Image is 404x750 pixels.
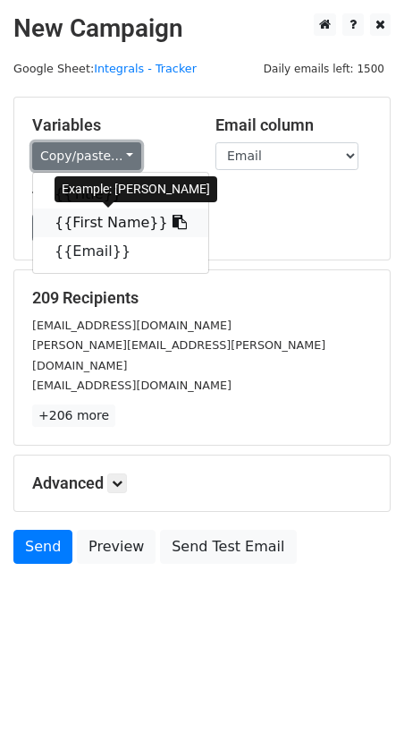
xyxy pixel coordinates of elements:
[32,473,372,493] h5: Advanced
[55,176,217,202] div: Example: [PERSON_NAME]
[32,319,231,332] small: [EMAIL_ADDRESS][DOMAIN_NAME]
[77,530,156,564] a: Preview
[13,530,72,564] a: Send
[32,142,141,170] a: Copy/paste...
[32,379,231,392] small: [EMAIL_ADDRESS][DOMAIN_NAME]
[33,209,208,237] a: {{First Name}}
[33,180,208,209] a: {{Title}}
[33,237,208,266] a: {{Email}}
[32,338,325,372] small: [PERSON_NAME][EMAIL_ADDRESS][PERSON_NAME][DOMAIN_NAME]
[215,115,372,135] h5: Email column
[257,62,391,75] a: Daily emails left: 1500
[94,62,197,75] a: Integrals - Tracker
[257,59,391,79] span: Daily emails left: 1500
[160,530,296,564] a: Send Test Email
[32,405,115,427] a: +206 more
[32,288,372,308] h5: 209 Recipients
[13,13,391,44] h2: New Campaign
[32,115,189,135] h5: Variables
[13,62,197,75] small: Google Sheet:
[315,664,404,750] iframe: Chat Widget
